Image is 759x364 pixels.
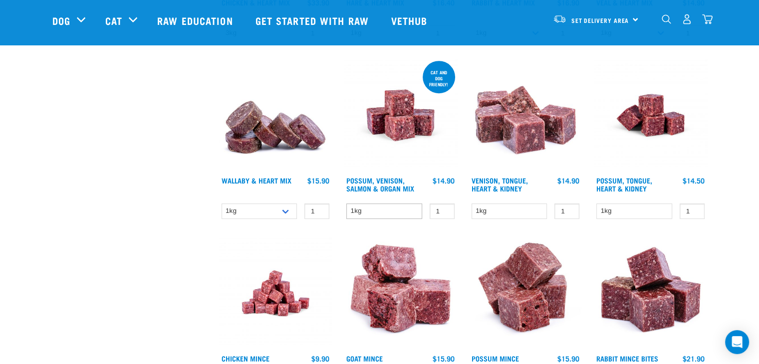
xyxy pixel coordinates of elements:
a: Possum, Venison, Salmon & Organ Mix [346,179,414,190]
div: $21.90 [683,355,705,363]
img: 1093 Wallaby Heart Medallions 01 [219,59,332,172]
a: Possum, Tongue, Heart & Kidney [596,179,652,190]
img: Possum Venison Salmon Organ 1626 [344,59,457,172]
div: $14.50 [683,177,705,184]
img: 1102 Possum Mince 01 [469,237,582,350]
img: Whole Minced Rabbit Cubes 01 [594,237,707,350]
input: 1 [430,203,455,219]
img: home-icon-1@2x.png [662,14,671,24]
a: Get started with Raw [246,0,381,40]
div: $9.90 [311,355,329,363]
a: Chicken Mince [222,357,269,360]
div: $14.90 [433,177,455,184]
img: Pile Of Cubed Venison Tongue Mix For Pets [469,59,582,172]
img: Chicken M Ince 1613 [219,237,332,350]
a: Dog [52,13,70,28]
a: Possum Mince [472,357,519,360]
a: Goat Mince [346,357,383,360]
img: Possum Tongue Heart Kidney 1682 [594,59,707,172]
a: Rabbit Mince Bites [596,357,658,360]
a: Vethub [381,0,440,40]
img: user.png [682,14,692,24]
div: $15.90 [307,177,329,184]
a: Cat [105,13,122,28]
a: Wallaby & Heart Mix [222,179,291,182]
div: cat and dog friendly! [423,65,455,92]
div: $15.90 [557,355,579,363]
img: home-icon@2x.png [702,14,713,24]
input: 1 [554,203,579,219]
img: van-moving.png [553,14,566,23]
div: Open Intercom Messenger [725,330,749,354]
span: Set Delivery Area [571,18,629,22]
div: $15.90 [433,355,455,363]
div: $14.90 [557,177,579,184]
img: 1077 Wild Goat Mince 01 [344,237,457,350]
a: Venison, Tongue, Heart & Kidney [472,179,528,190]
a: Raw Education [147,0,245,40]
input: 1 [680,203,705,219]
input: 1 [304,203,329,219]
